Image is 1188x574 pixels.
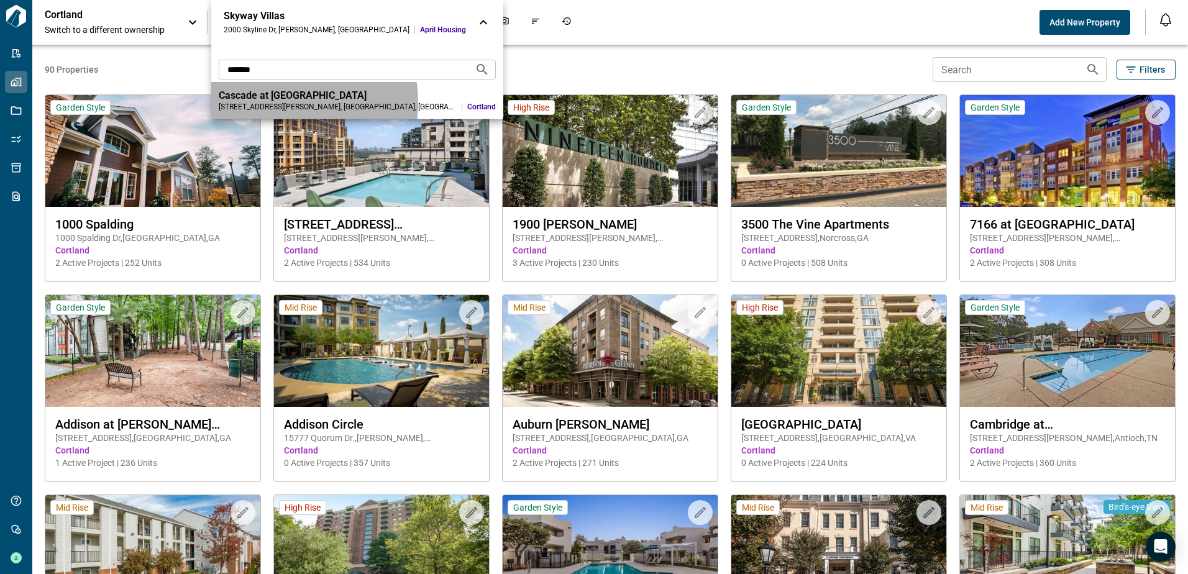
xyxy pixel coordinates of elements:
div: [STREET_ADDRESS][PERSON_NAME] , [GEOGRAPHIC_DATA] , [GEOGRAPHIC_DATA] [219,102,457,112]
span: April Housing [420,25,466,35]
div: Open Intercom Messenger [1146,532,1176,562]
div: Cascade at [GEOGRAPHIC_DATA] [219,89,496,102]
div: 2000 Skyline Dr , [PERSON_NAME] , [GEOGRAPHIC_DATA] [224,25,409,35]
span: Cortland [467,102,496,112]
button: Search projects [470,57,495,82]
div: Skyway Villas [224,10,466,22]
